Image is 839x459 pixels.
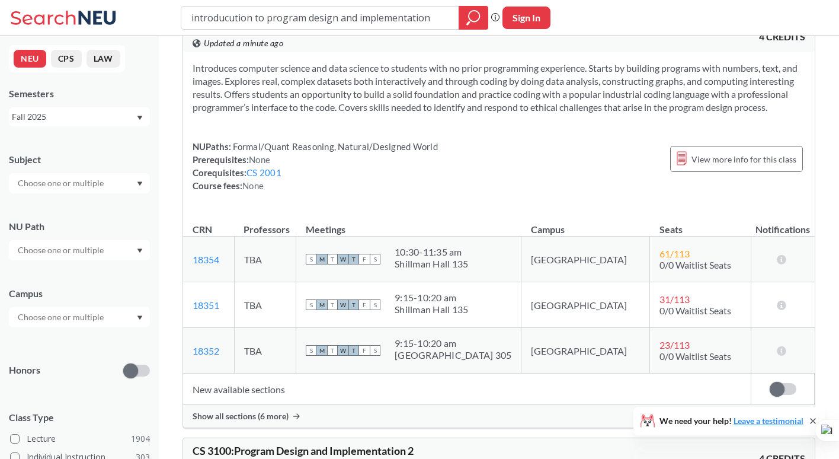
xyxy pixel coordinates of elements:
[246,167,281,178] a: CS 2001
[183,405,815,428] div: Show all sections (6 more)
[204,37,283,50] span: Updated a minute ago
[193,254,219,265] a: 18354
[87,50,120,68] button: LAW
[359,299,370,310] span: F
[193,345,219,356] a: 18352
[234,211,296,237] th: Professors
[521,328,650,374] td: [GEOGRAPHIC_DATA]
[395,258,468,270] div: Shillman Hall 135
[9,240,150,260] div: Dropdown arrow
[327,345,338,356] span: T
[359,254,370,264] span: F
[316,345,327,356] span: M
[395,246,468,258] div: 10:30 - 11:35 am
[12,110,136,123] div: Fall 2025
[359,345,370,356] span: F
[316,299,327,310] span: M
[659,350,731,362] span: 0/0 Waitlist Seats
[242,180,264,191] span: None
[131,432,150,445] span: 1904
[193,223,212,236] div: CRN
[659,248,690,259] span: 61 / 113
[502,7,550,29] button: Sign In
[691,152,796,167] span: View more info for this class
[234,282,296,328] td: TBA
[348,299,359,310] span: T
[9,220,150,233] div: NU Path
[759,30,805,43] span: 4 CREDITS
[137,181,143,186] svg: Dropdown arrow
[395,337,511,349] div: 9:15 - 10:20 am
[395,292,468,304] div: 9:15 - 10:20 am
[306,345,316,356] span: S
[9,307,150,327] div: Dropdown arrow
[234,328,296,374] td: TBA
[12,176,111,190] input: Choose one or multiple
[193,299,219,311] a: 18351
[338,345,348,356] span: W
[51,50,82,68] button: CPS
[338,254,348,264] span: W
[650,211,751,237] th: Seats
[193,140,438,192] div: NUPaths: Prerequisites: Corequisites: Course fees:
[9,87,150,100] div: Semesters
[395,304,468,315] div: Shillman Hall 135
[459,6,488,30] div: magnifying glass
[193,62,805,114] section: Introduces computer science and data science to students with no prior programming experience. St...
[466,9,481,26] svg: magnifying glass
[659,417,803,425] span: We need your help!
[521,211,650,237] th: Campus
[249,154,270,165] span: None
[9,107,150,126] div: Fall 2025Dropdown arrow
[9,364,40,377] p: Honors
[234,237,296,282] td: TBA
[751,211,815,237] th: Notifications
[183,374,751,405] td: New available sections
[9,153,150,166] div: Subject
[10,431,150,447] label: Lecture
[296,211,521,237] th: Meetings
[193,444,414,457] span: CS 3100 : Program Design and Implementation 2
[316,254,327,264] span: M
[137,248,143,253] svg: Dropdown arrow
[12,243,111,257] input: Choose one or multiple
[659,305,731,316] span: 0/0 Waitlist Seats
[306,299,316,310] span: S
[370,345,380,356] span: S
[327,254,338,264] span: T
[137,315,143,320] svg: Dropdown arrow
[659,339,690,350] span: 23 / 113
[9,287,150,300] div: Campus
[327,299,338,310] span: T
[348,254,359,264] span: T
[734,416,803,426] a: Leave a testimonial
[521,282,650,328] td: [GEOGRAPHIC_DATA]
[190,8,450,28] input: Class, professor, course number, "phrase"
[9,411,150,424] span: Class Type
[659,294,690,305] span: 31 / 113
[9,173,150,193] div: Dropdown arrow
[521,237,650,282] td: [GEOGRAPHIC_DATA]
[348,345,359,356] span: T
[193,411,289,422] span: Show all sections (6 more)
[370,254,380,264] span: S
[14,50,46,68] button: NEU
[659,259,731,270] span: 0/0 Waitlist Seats
[12,310,111,324] input: Choose one or multiple
[306,254,316,264] span: S
[231,141,438,152] span: Formal/Quant Reasoning, Natural/Designed World
[338,299,348,310] span: W
[395,349,511,361] div: [GEOGRAPHIC_DATA] 305
[370,299,380,310] span: S
[137,116,143,120] svg: Dropdown arrow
